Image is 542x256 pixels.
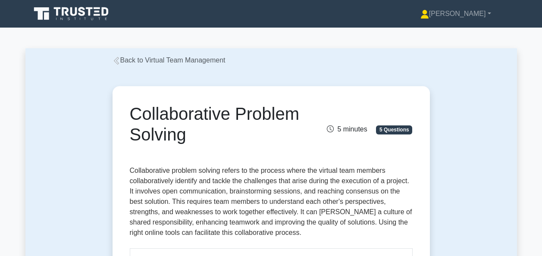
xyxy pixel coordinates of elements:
a: [PERSON_NAME] [400,5,512,22]
span: 5 Questions [376,125,412,134]
span: 5 minutes [327,125,367,133]
h1: Collaborative Problem Solving [130,103,315,145]
a: Back to Virtual Team Management [113,56,226,64]
p: Collaborative problem solving refers to the process where the virtual team members collaborativel... [130,165,413,241]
